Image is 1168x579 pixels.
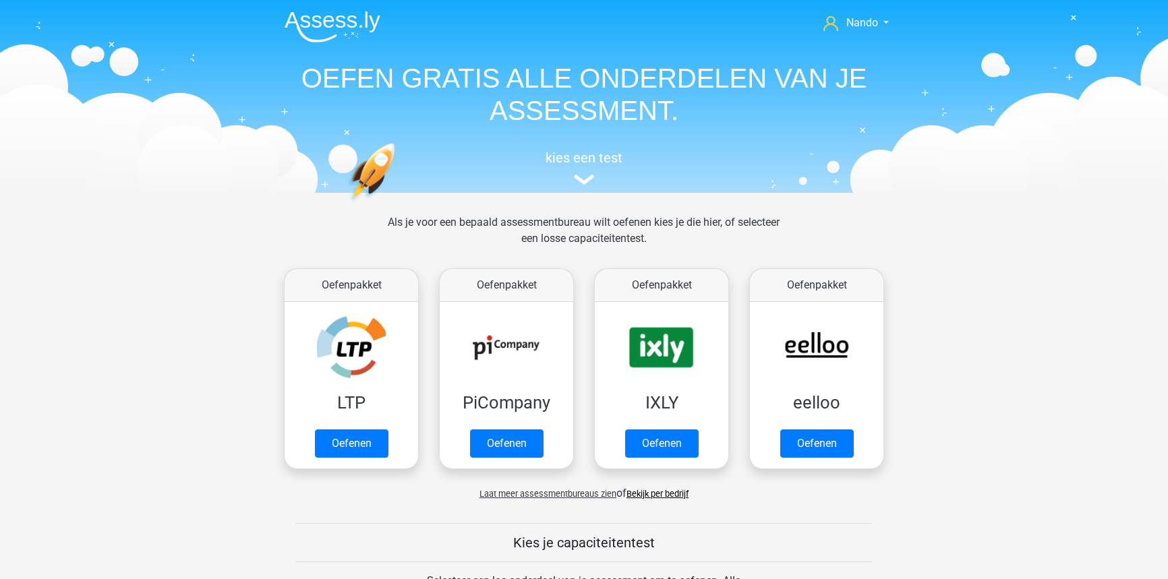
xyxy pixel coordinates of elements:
[285,11,380,42] img: Assessly
[274,62,894,127] h1: OEFEN GRATIS ALLE ONDERDELEN VAN JE ASSESSMENT.
[348,143,447,265] img: oefenen
[274,150,894,185] a: kies een test
[274,475,894,501] div: of
[315,429,388,458] a: Oefenen
[479,489,616,499] span: Laat meer assessmentbureaus zien
[818,15,894,31] a: Nando
[574,175,594,185] img: assessment
[296,535,872,551] h5: Kies je capaciteitentest
[626,489,689,499] a: Bekijk per bedrijf
[377,214,790,263] div: Als je voor een bepaald assessmentbureau wilt oefenen kies je die hier, of selecteer een losse ca...
[846,16,878,29] span: Nando
[470,429,544,458] a: Oefenen
[274,150,894,166] h5: kies een test
[780,429,854,458] a: Oefenen
[625,429,699,458] a: Oefenen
